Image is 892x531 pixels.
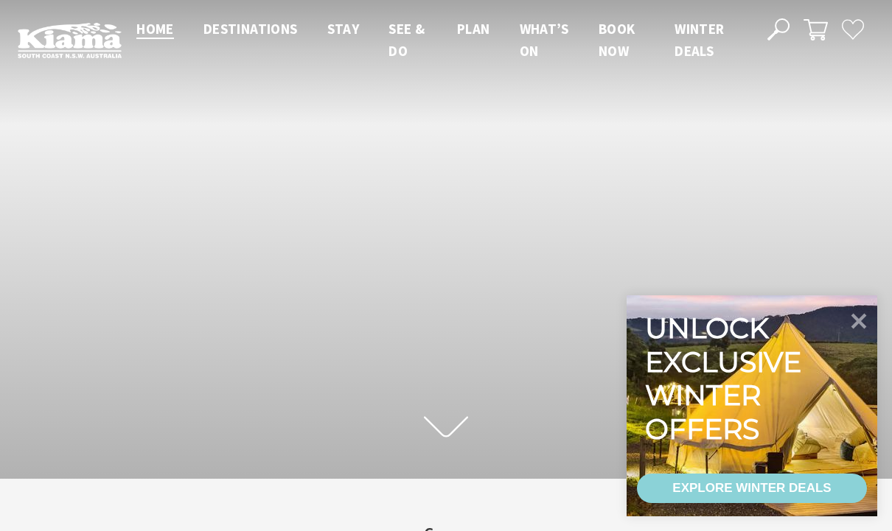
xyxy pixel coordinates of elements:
span: Stay [327,20,360,38]
span: What’s On [520,20,569,60]
span: Winter Deals [675,20,724,60]
a: EXPLORE WINTER DEALS [637,474,867,503]
span: Plan [457,20,490,38]
img: Kiama Logo [18,22,122,58]
span: Destinations [203,20,298,38]
div: EXPLORE WINTER DEALS [672,474,831,503]
nav: Main Menu [122,18,750,63]
div: Unlock exclusive winter offers [645,312,808,446]
span: Home [136,20,174,38]
span: See & Do [388,20,425,60]
span: Book now [599,20,635,60]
